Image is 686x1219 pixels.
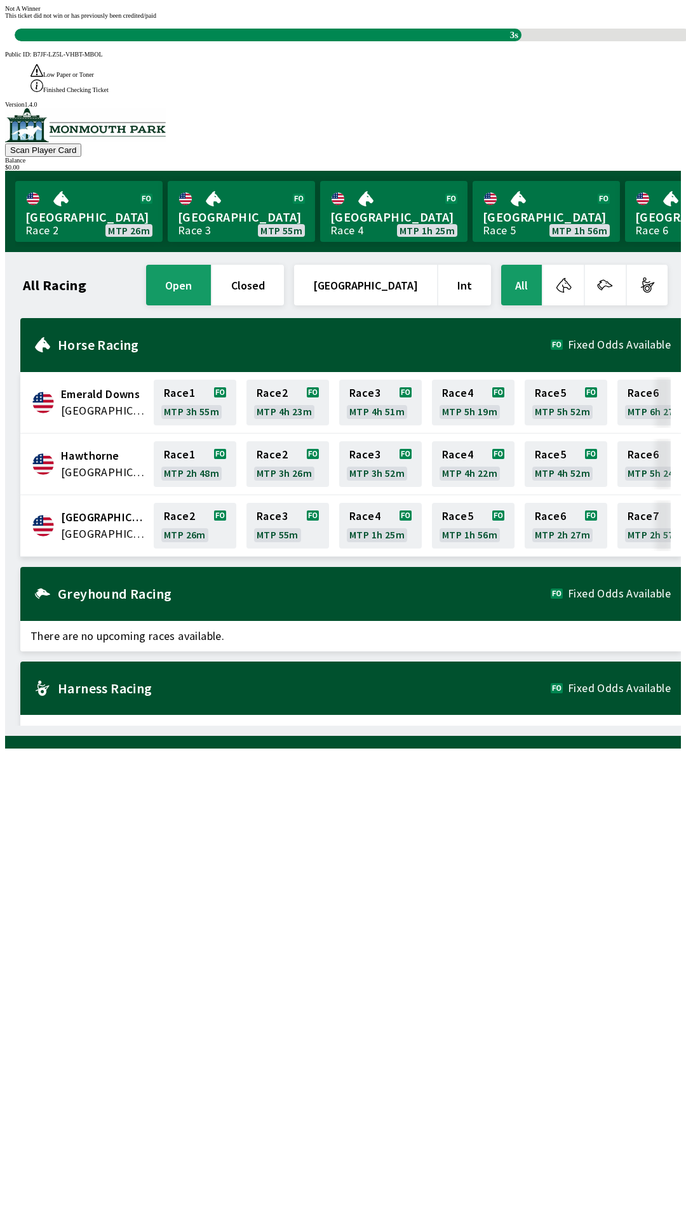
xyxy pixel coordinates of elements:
[257,450,288,460] span: Race 2
[58,683,551,693] h2: Harness Racing
[339,503,422,549] a: Race4MTP 1h 25m
[5,164,681,171] div: $ 0.00
[23,280,86,290] h1: All Racing
[154,441,236,487] a: Race1MTP 2h 48m
[568,683,671,693] span: Fixed Odds Available
[61,464,146,481] span: United States
[400,225,455,236] span: MTP 1h 25m
[628,388,659,398] span: Race 6
[257,468,312,478] span: MTP 3h 26m
[483,209,610,225] span: [GEOGRAPHIC_DATA]
[525,503,607,549] a: Race6MTP 2h 27m
[5,101,681,108] div: Version 1.4.0
[535,406,590,416] span: MTP 5h 52m
[5,5,681,12] div: Not A Winner
[58,589,551,599] h2: Greyhound Racing
[339,441,422,487] a: Race3MTP 3h 52m
[432,503,514,549] a: Race5MTP 1h 56m
[442,450,473,460] span: Race 4
[442,406,497,416] span: MTP 5h 19m
[212,265,284,305] button: closed
[501,265,542,305] button: All
[568,589,671,599] span: Fixed Odds Available
[61,526,146,542] span: United States
[164,530,206,540] span: MTP 26m
[257,388,288,398] span: Race 2
[5,157,681,164] div: Balance
[164,468,219,478] span: MTP 2h 48m
[535,450,566,460] span: Race 5
[43,71,94,78] span: Low Paper or Toner
[628,530,683,540] span: MTP 2h 57m
[628,406,683,416] span: MTP 6h 27m
[349,468,405,478] span: MTP 3h 52m
[473,181,620,242] a: [GEOGRAPHIC_DATA]Race 5MTP 1h 56m
[178,225,211,236] div: Race 3
[628,450,659,460] span: Race 6
[154,380,236,425] a: Race1MTP 3h 55m
[20,715,681,745] span: There are no upcoming races available.
[568,340,671,350] span: Fixed Odds Available
[146,265,211,305] button: open
[442,511,473,521] span: Race 5
[257,406,312,416] span: MTP 4h 23m
[5,108,166,142] img: venue logo
[164,406,219,416] span: MTP 3h 55m
[535,388,566,398] span: Race 5
[294,265,437,305] button: [GEOGRAPHIC_DATA]
[164,388,195,398] span: Race 1
[535,511,566,521] span: Race 6
[61,403,146,419] span: United States
[442,468,497,478] span: MTP 4h 22m
[330,225,363,236] div: Race 4
[15,181,163,242] a: [GEOGRAPHIC_DATA]Race 2MTP 26m
[246,380,329,425] a: Race2MTP 4h 23m
[339,380,422,425] a: Race3MTP 4h 51m
[257,511,288,521] span: Race 3
[164,450,195,460] span: Race 1
[257,530,299,540] span: MTP 55m
[154,503,236,549] a: Race2MTP 26m
[349,406,405,416] span: MTP 4h 51m
[349,450,380,460] span: Race 3
[5,143,81,157] button: Scan Player Card
[432,380,514,425] a: Race4MTP 5h 19m
[535,530,590,540] span: MTP 2h 27m
[61,509,146,526] span: Monmouth Park
[525,441,607,487] a: Race5MTP 4h 52m
[320,181,467,242] a: [GEOGRAPHIC_DATA]Race 4MTP 1h 25m
[20,621,681,651] span: There are no upcoming races available.
[483,225,516,236] div: Race 5
[432,441,514,487] a: Race4MTP 4h 22m
[246,441,329,487] a: Race2MTP 3h 26m
[43,86,109,93] span: Finished Checking Ticket
[442,388,473,398] span: Race 4
[635,225,668,236] div: Race 6
[61,386,146,403] span: Emerald Downs
[628,511,659,521] span: Race 7
[25,209,152,225] span: [GEOGRAPHIC_DATA]
[25,225,58,236] div: Race 2
[442,530,497,540] span: MTP 1h 56m
[61,448,146,464] span: Hawthorne
[178,209,305,225] span: [GEOGRAPHIC_DATA]
[349,388,380,398] span: Race 3
[168,181,315,242] a: [GEOGRAPHIC_DATA]Race 3MTP 55m
[552,225,607,236] span: MTP 1h 56m
[58,340,551,350] h2: Horse Racing
[349,511,380,521] span: Race 4
[438,265,491,305] button: Int
[33,51,103,58] span: B7JF-LZ5L-VHBT-MBOL
[108,225,150,236] span: MTP 26m
[5,12,156,19] span: This ticket did not win or has previously been credited/paid
[5,51,681,58] div: Public ID:
[628,468,683,478] span: MTP 5h 24m
[525,380,607,425] a: Race5MTP 5h 52m
[164,511,195,521] span: Race 2
[246,503,329,549] a: Race3MTP 55m
[535,468,590,478] span: MTP 4h 52m
[349,530,405,540] span: MTP 1h 25m
[507,27,521,44] span: 3s
[330,209,457,225] span: [GEOGRAPHIC_DATA]
[260,225,302,236] span: MTP 55m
